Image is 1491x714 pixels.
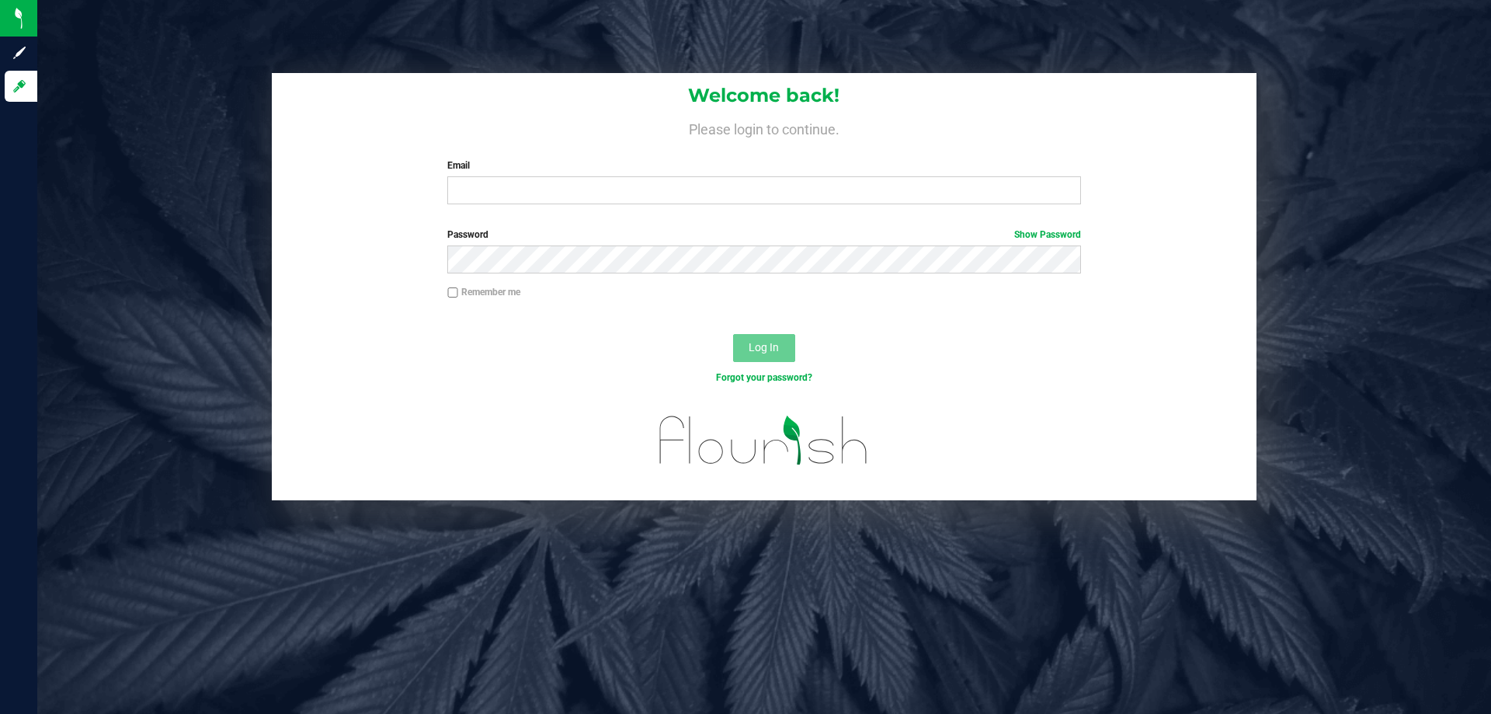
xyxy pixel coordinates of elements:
[1014,229,1081,240] a: Show Password
[749,341,779,354] span: Log In
[272,118,1256,137] h4: Please login to continue.
[447,158,1080,172] label: Email
[641,401,887,480] img: flourish_logo.svg
[12,45,27,61] inline-svg: Sign up
[447,229,488,240] span: Password
[12,78,27,94] inline-svg: Log in
[716,372,812,383] a: Forgot your password?
[447,285,520,299] label: Remember me
[733,334,795,362] button: Log In
[272,85,1256,106] h1: Welcome back!
[447,287,458,298] input: Remember me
